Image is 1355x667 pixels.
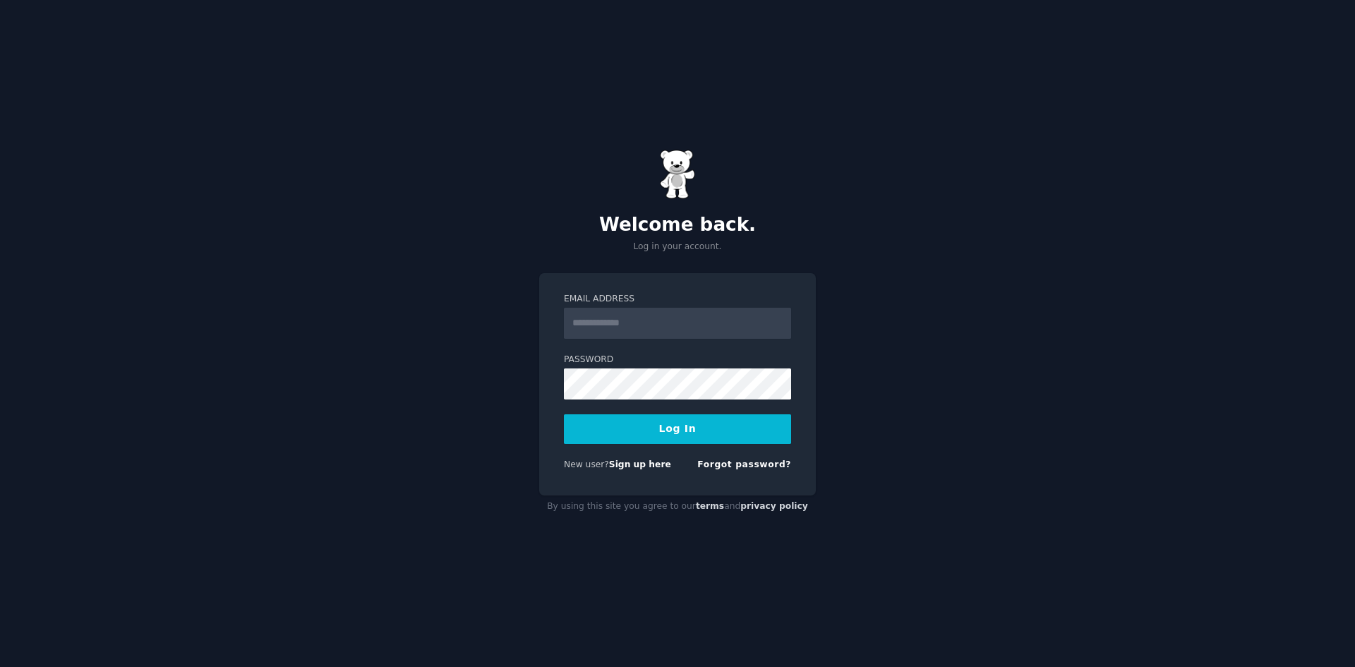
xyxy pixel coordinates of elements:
label: Email Address [564,293,791,306]
button: Log In [564,414,791,444]
a: Sign up here [609,459,671,469]
a: privacy policy [740,501,808,511]
a: Forgot password? [697,459,791,469]
div: By using this site you agree to our and [539,495,816,518]
a: terms [696,501,724,511]
label: Password [564,354,791,366]
span: New user? [564,459,609,469]
img: Gummy Bear [660,150,695,199]
p: Log in your account. [539,241,816,253]
h2: Welcome back. [539,214,816,236]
